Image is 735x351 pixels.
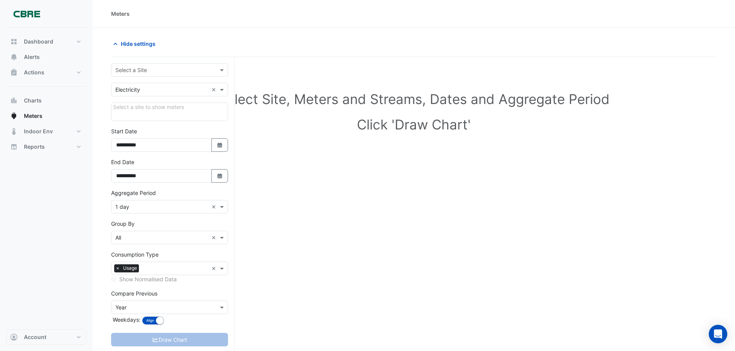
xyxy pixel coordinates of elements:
[709,325,727,343] div: Open Intercom Messenger
[111,158,134,166] label: End Date
[211,86,218,94] span: Clear
[111,37,161,50] button: Hide settings
[121,40,155,48] span: Hide settings
[211,203,218,211] span: Clear
[111,275,228,283] div: Select meters or streams to enable normalisation
[111,316,140,324] label: Weekdays:
[111,102,228,121] div: Click Update or Cancel in Details panel
[6,329,86,345] button: Account
[24,38,53,45] span: Dashboard
[216,173,223,179] fa-icon: Select Date
[24,333,46,341] span: Account
[111,10,130,18] div: Meters
[10,112,18,120] app-icon: Meters
[123,91,704,107] h1: Select Site, Meters and Streams, Dates and Aggregate Period
[114,264,121,272] span: ×
[6,65,86,80] button: Actions
[216,142,223,148] fa-icon: Select Date
[119,275,177,283] label: Show Normalised Data
[6,108,86,124] button: Meters
[111,250,159,259] label: Consumption Type
[6,139,86,155] button: Reports
[9,6,44,22] img: Company Logo
[10,128,18,135] app-icon: Indoor Env
[6,49,86,65] button: Alerts
[24,128,53,135] span: Indoor Env
[24,69,44,76] span: Actions
[6,124,86,139] button: Indoor Env
[24,143,45,151] span: Reports
[211,264,218,272] span: Clear
[111,189,156,197] label: Aggregate Period
[24,53,40,61] span: Alerts
[6,34,86,49] button: Dashboard
[6,93,86,108] button: Charts
[111,289,157,297] label: Compare Previous
[211,233,218,242] span: Clear
[10,53,18,61] app-icon: Alerts
[24,112,42,120] span: Meters
[24,97,42,104] span: Charts
[111,220,135,228] label: Group By
[121,264,139,272] span: Usage
[10,143,18,151] app-icon: Reports
[123,116,704,133] h1: Click 'Draw Chart'
[10,69,18,76] app-icon: Actions
[111,127,137,135] label: Start Date
[10,38,18,45] app-icon: Dashboard
[10,97,18,104] app-icon: Charts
